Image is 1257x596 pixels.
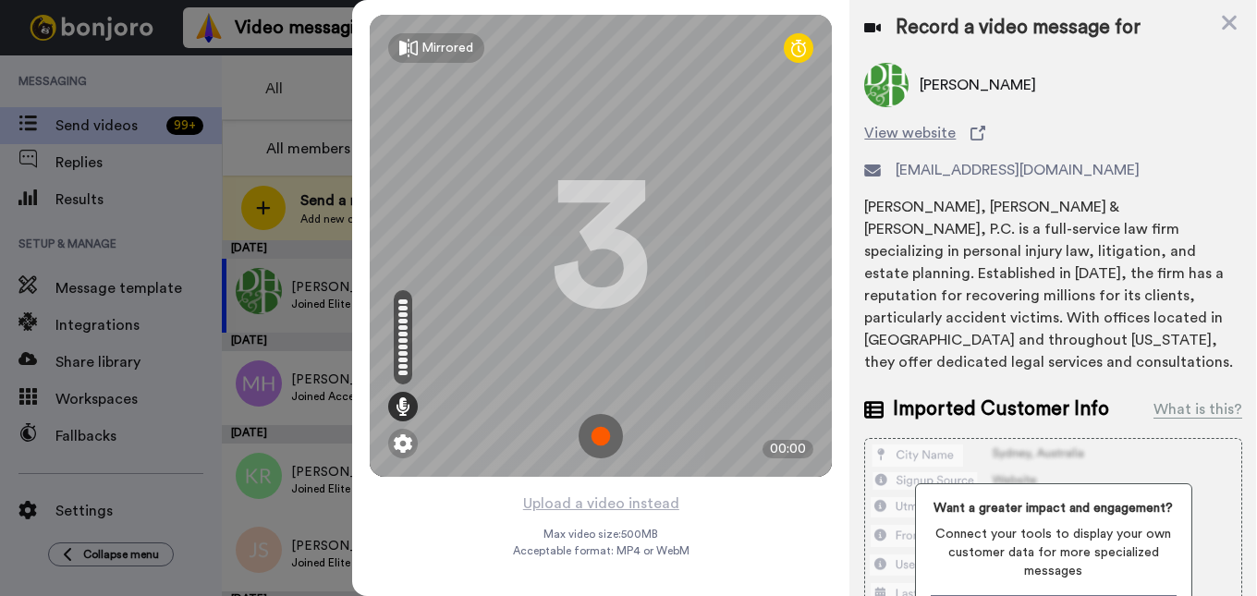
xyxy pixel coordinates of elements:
[513,543,690,558] span: Acceptable format: MP4 or WebM
[893,395,1109,423] span: Imported Customer Info
[864,196,1242,373] div: [PERSON_NAME], [PERSON_NAME] & [PERSON_NAME], P.C. is a full-service law firm specializing in per...
[543,527,658,541] span: Max video size: 500 MB
[763,440,813,458] div: 00:00
[864,122,956,144] span: View website
[579,414,623,458] img: ic_record_start.svg
[1153,398,1242,420] div: What is this?
[550,176,652,315] div: 3
[864,122,1242,144] a: View website
[394,434,412,453] img: ic_gear.svg
[896,159,1140,181] span: [EMAIL_ADDRESS][DOMAIN_NAME]
[931,525,1177,580] span: Connect your tools to display your own customer data for more specialized messages
[931,499,1177,517] span: Want a greater impact and engagement?
[518,492,685,516] button: Upload a video instead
